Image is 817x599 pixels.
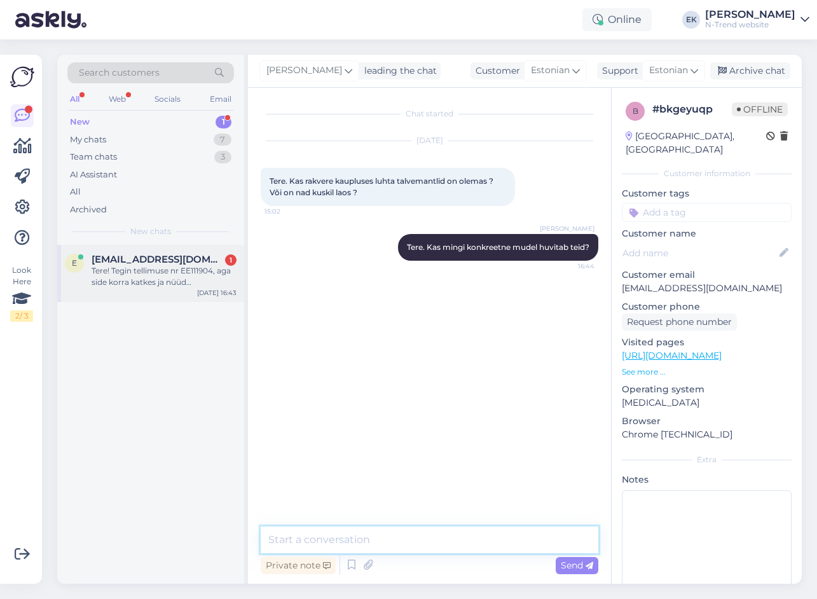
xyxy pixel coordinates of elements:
span: Estonian [649,64,688,78]
span: 16:44 [547,261,594,271]
p: Visited pages [622,336,792,349]
input: Add a tag [622,203,792,222]
span: Send [561,560,593,571]
div: 2 / 3 [10,310,33,322]
div: My chats [70,134,106,146]
span: New chats [130,226,171,237]
p: Browser [622,415,792,428]
img: Askly Logo [10,65,34,89]
p: Customer email [622,268,792,282]
div: N-Trend website [705,20,795,30]
span: Estonian [531,64,570,78]
div: Team chats [70,151,117,163]
div: Look Here [10,265,33,322]
div: [DATE] [261,135,598,146]
div: Archived [70,203,107,216]
p: Chrome [TECHNICAL_ID] [622,428,792,441]
span: Tere. Kas rakvere kaupluses luhta talvemantlid on olemas ? Või on nad kuskil laos ? [270,176,495,197]
p: Customer name [622,227,792,240]
span: [PERSON_NAME] [540,224,594,233]
span: b [633,106,638,116]
div: Chat started [261,108,598,120]
span: evelital@hotmail.com [92,254,224,265]
div: AI Assistant [70,169,117,181]
div: Request phone number [622,313,737,331]
div: Email [207,91,234,107]
div: 1 [225,254,237,266]
a: [PERSON_NAME]N-Trend website [705,10,809,30]
div: Customer information [622,168,792,179]
div: 7 [214,134,231,146]
p: Operating system [622,383,792,396]
span: [PERSON_NAME] [266,64,342,78]
div: [PERSON_NAME] [705,10,795,20]
div: 1 [216,116,231,128]
div: Customer [470,64,520,78]
div: EK [682,11,700,29]
p: Customer tags [622,187,792,200]
div: All [67,91,82,107]
span: Search customers [79,66,160,79]
p: Notes [622,473,792,486]
div: [GEOGRAPHIC_DATA], [GEOGRAPHIC_DATA] [626,130,766,156]
div: Online [582,8,652,31]
p: See more ... [622,366,792,378]
div: Extra [622,454,792,465]
p: Customer phone [622,300,792,313]
span: e [72,258,77,268]
span: 15:02 [264,207,312,216]
input: Add name [622,246,777,260]
div: Private note [261,557,336,574]
div: Archive chat [710,62,790,79]
a: [URL][DOMAIN_NAME] [622,350,722,361]
span: Tere. Kas mingi konkreetne mudel huvitab teid? [407,242,589,252]
p: [MEDICAL_DATA] [622,396,792,410]
div: 3 [214,151,231,163]
div: # bkgeyuqp [652,102,732,117]
div: leading the chat [359,64,437,78]
div: [DATE] 16:43 [197,288,237,298]
div: Web [106,91,128,107]
p: [EMAIL_ADDRESS][DOMAIN_NAME] [622,282,792,295]
span: Offline [732,102,788,116]
div: Socials [152,91,183,107]
div: New [70,116,90,128]
div: All [70,186,81,198]
div: Support [597,64,638,78]
div: Tere! Tegin tellimuse nr EE111904, aga side korra katkes ja nüüd [PERSON_NAME] aru, kas tellimuse... [92,265,237,288]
